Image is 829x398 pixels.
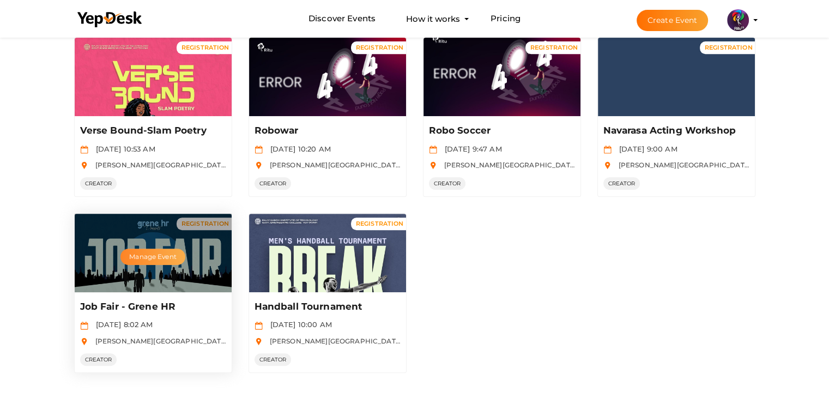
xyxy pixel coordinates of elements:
[255,300,398,313] p: Handball Tournament
[80,124,223,137] p: Verse Bound-Slam Poetry
[80,300,223,313] p: Job Fair - Grene HR
[265,320,332,329] span: [DATE] 10:00 AM
[603,177,640,190] span: CREATOR
[255,353,292,366] span: CREATOR
[80,146,88,154] img: calendar.svg
[90,337,542,345] span: [PERSON_NAME][GEOGRAPHIC_DATA], [GEOGRAPHIC_DATA], [GEOGRAPHIC_DATA], [GEOGRAPHIC_DATA], [GEOGRAP...
[265,144,331,153] span: [DATE] 10:20 AM
[80,177,117,190] span: CREATOR
[80,322,88,330] img: calendar.svg
[429,161,437,170] img: location.svg
[255,124,398,137] p: Robowar
[429,177,466,190] span: CREATOR
[603,124,747,137] p: Navarasa Acting Workshop
[255,337,263,346] img: location.svg
[80,337,88,346] img: location.svg
[264,161,716,169] span: [PERSON_NAME][GEOGRAPHIC_DATA], [GEOGRAPHIC_DATA], [GEOGRAPHIC_DATA], [GEOGRAPHIC_DATA], [GEOGRAP...
[90,144,155,153] span: [DATE] 10:53 AM
[90,161,542,169] span: [PERSON_NAME][GEOGRAPHIC_DATA], [GEOGRAPHIC_DATA], [GEOGRAPHIC_DATA], [GEOGRAPHIC_DATA], [GEOGRAP...
[255,177,292,190] span: CREATOR
[80,353,117,366] span: CREATOR
[255,146,263,154] img: calendar.svg
[403,9,463,29] button: How it works
[308,9,376,29] a: Discover Events
[603,161,612,170] img: location.svg
[120,249,185,265] button: Manage Event
[429,124,572,137] p: Robo Soccer
[80,161,88,170] img: location.svg
[264,337,716,345] span: [PERSON_NAME][GEOGRAPHIC_DATA], [GEOGRAPHIC_DATA], [GEOGRAPHIC_DATA], [GEOGRAPHIC_DATA], [GEOGRAP...
[727,9,749,31] img: 5BK8ZL5P_small.png
[614,144,677,153] span: [DATE] 9:00 AM
[603,146,612,154] img: calendar.svg
[255,161,263,170] img: location.svg
[439,144,502,153] span: [DATE] 9:47 AM
[429,146,437,154] img: calendar.svg
[255,322,263,330] img: calendar.svg
[90,320,153,329] span: [DATE] 8:02 AM
[637,10,709,31] button: Create Event
[491,9,521,29] a: Pricing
